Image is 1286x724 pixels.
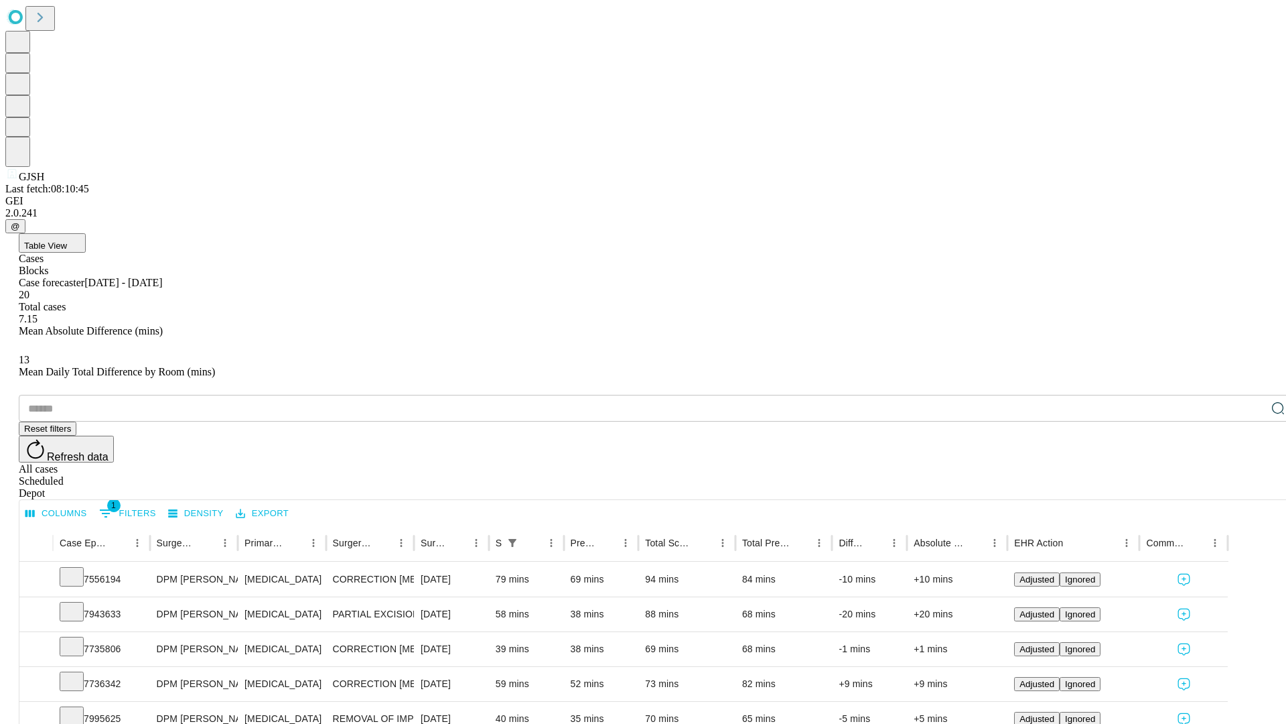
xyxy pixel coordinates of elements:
[285,534,304,552] button: Sort
[24,424,71,434] span: Reset filters
[1065,575,1095,585] span: Ignored
[5,219,25,233] button: @
[157,632,231,666] div: DPM [PERSON_NAME] [PERSON_NAME]
[19,313,38,324] span: 7.15
[523,534,542,552] button: Sort
[1019,644,1054,654] span: Adjusted
[5,183,89,194] span: Last fetch: 08:10:45
[19,422,76,436] button: Reset filters
[597,534,616,552] button: Sort
[60,562,143,597] div: 7556194
[244,667,319,701] div: [MEDICAL_DATA]
[232,503,292,524] button: Export
[914,597,1001,631] div: +20 mins
[373,534,392,552] button: Sort
[60,632,143,666] div: 7735806
[333,667,407,701] div: CORRECTION [MEDICAL_DATA]
[1065,679,1095,689] span: Ignored
[1060,677,1100,691] button: Ignored
[791,534,810,552] button: Sort
[742,632,826,666] div: 68 mins
[1019,609,1054,619] span: Adjusted
[1019,714,1054,724] span: Adjusted
[157,667,231,701] div: DPM [PERSON_NAME] [PERSON_NAME]
[333,562,407,597] div: CORRECTION [MEDICAL_DATA], DOUBLE [MEDICAL_DATA]
[914,632,1001,666] div: +1 mins
[128,534,147,552] button: Menu
[1187,534,1206,552] button: Sort
[914,562,1001,597] div: +10 mins
[109,534,128,552] button: Sort
[19,354,29,365] span: 13
[421,597,482,631] div: [DATE]
[1060,607,1100,621] button: Ignored
[496,597,557,631] div: 58 mins
[695,534,713,552] button: Sort
[1019,575,1054,585] span: Adjusted
[244,562,319,597] div: [MEDICAL_DATA]
[1014,677,1060,691] button: Adjusted
[333,538,372,548] div: Surgery Name
[84,277,162,288] span: [DATE] - [DATE]
[19,277,84,288] span: Case forecaster
[742,597,826,631] div: 68 mins
[1065,644,1095,654] span: Ignored
[571,667,632,701] div: 52 mins
[742,562,826,597] div: 84 mins
[885,534,904,552] button: Menu
[157,562,231,597] div: DPM [PERSON_NAME] [PERSON_NAME]
[1146,538,1185,548] div: Comments
[503,534,522,552] div: 1 active filter
[24,241,67,251] span: Table View
[60,667,143,701] div: 7736342
[645,597,729,631] div: 88 mins
[496,632,557,666] div: 39 mins
[645,667,729,701] div: 73 mins
[19,366,215,377] span: Mean Daily Total Difference by Room (mins)
[421,538,447,548] div: Surgery Date
[1064,534,1083,552] button: Sort
[1014,572,1060,587] button: Adjusted
[839,632,900,666] div: -1 mins
[839,538,865,548] div: Difference
[1014,642,1060,656] button: Adjusted
[645,562,729,597] div: 94 mins
[165,503,227,524] button: Density
[496,562,557,597] div: 79 mins
[19,325,163,337] span: Mean Absolute Difference (mins)
[571,597,632,631] div: 38 mins
[571,562,632,597] div: 69 mins
[810,534,829,552] button: Menu
[333,632,407,666] div: CORRECTION [MEDICAL_DATA]
[645,632,729,666] div: 69 mins
[26,603,46,627] button: Expand
[421,562,482,597] div: [DATE]
[197,534,216,552] button: Sort
[11,221,20,231] span: @
[216,534,234,552] button: Menu
[467,534,486,552] button: Menu
[1065,714,1095,724] span: Ignored
[616,534,635,552] button: Menu
[22,503,90,524] button: Select columns
[839,562,900,597] div: -10 mins
[19,171,44,182] span: GJSH
[244,632,319,666] div: [MEDICAL_DATA]
[496,667,557,701] div: 59 mins
[421,632,482,666] div: [DATE]
[1060,642,1100,656] button: Ignored
[1019,679,1054,689] span: Adjusted
[914,538,965,548] div: Absolute Difference
[448,534,467,552] button: Sort
[5,207,1281,219] div: 2.0.241
[914,667,1001,701] div: +9 mins
[26,673,46,697] button: Expand
[421,667,482,701] div: [DATE]
[839,597,900,631] div: -20 mins
[571,538,597,548] div: Predicted In Room Duration
[244,538,283,548] div: Primary Service
[1014,607,1060,621] button: Adjusted
[866,534,885,552] button: Sort
[839,667,900,701] div: +9 mins
[713,534,732,552] button: Menu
